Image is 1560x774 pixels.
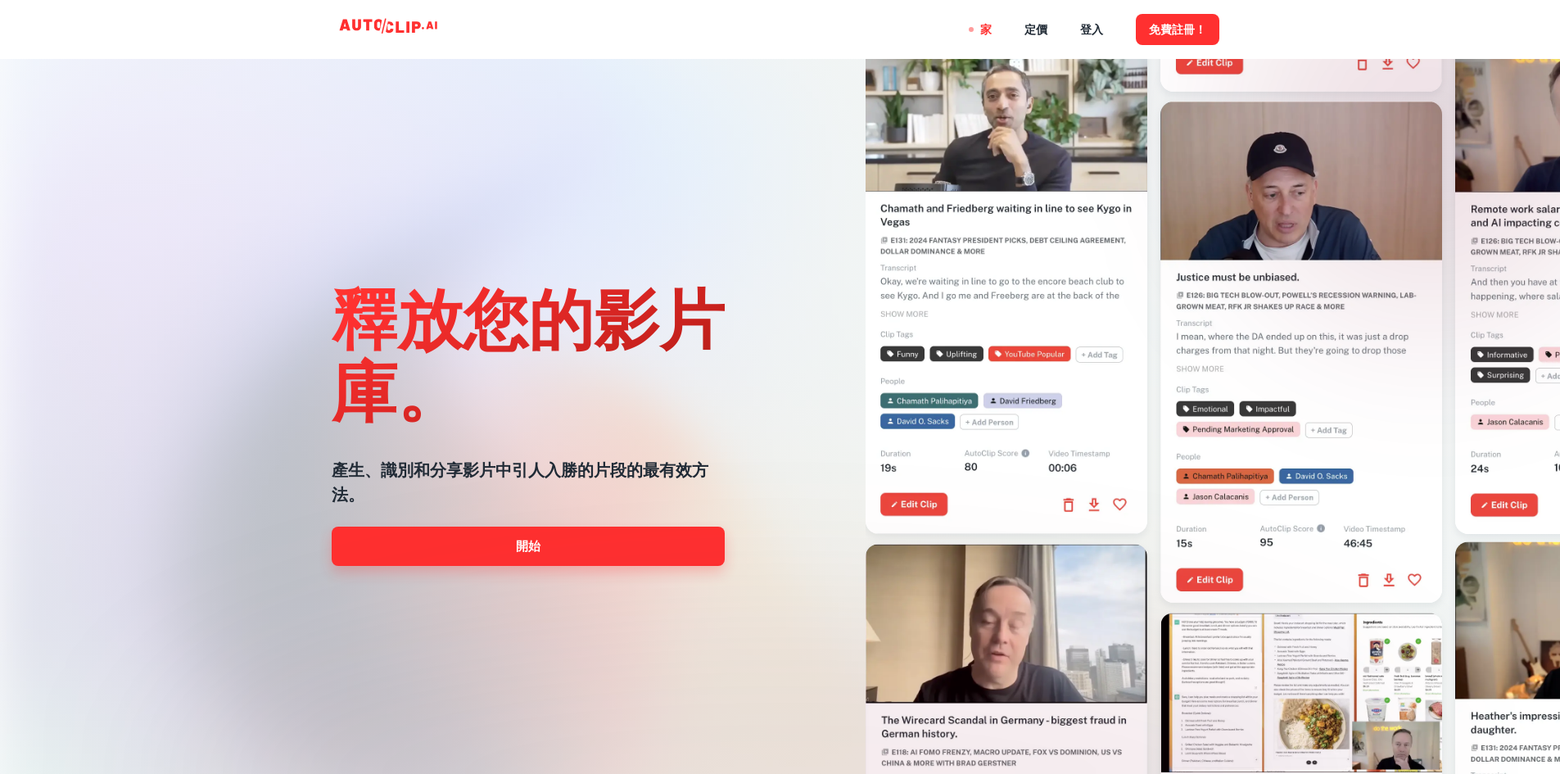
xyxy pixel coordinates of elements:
[332,460,708,505] font: 產生、識別和分享影片中引人入勝的片段的最有效方法。
[1149,24,1206,37] font: 免費註冊！
[1024,24,1047,37] font: 定價
[332,527,725,566] a: 開始
[516,539,540,553] font: 開始
[332,278,725,428] font: 釋放您的影片庫。
[1080,24,1103,37] font: 登入
[980,24,992,37] font: 家
[1136,14,1219,44] button: 免費註冊！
